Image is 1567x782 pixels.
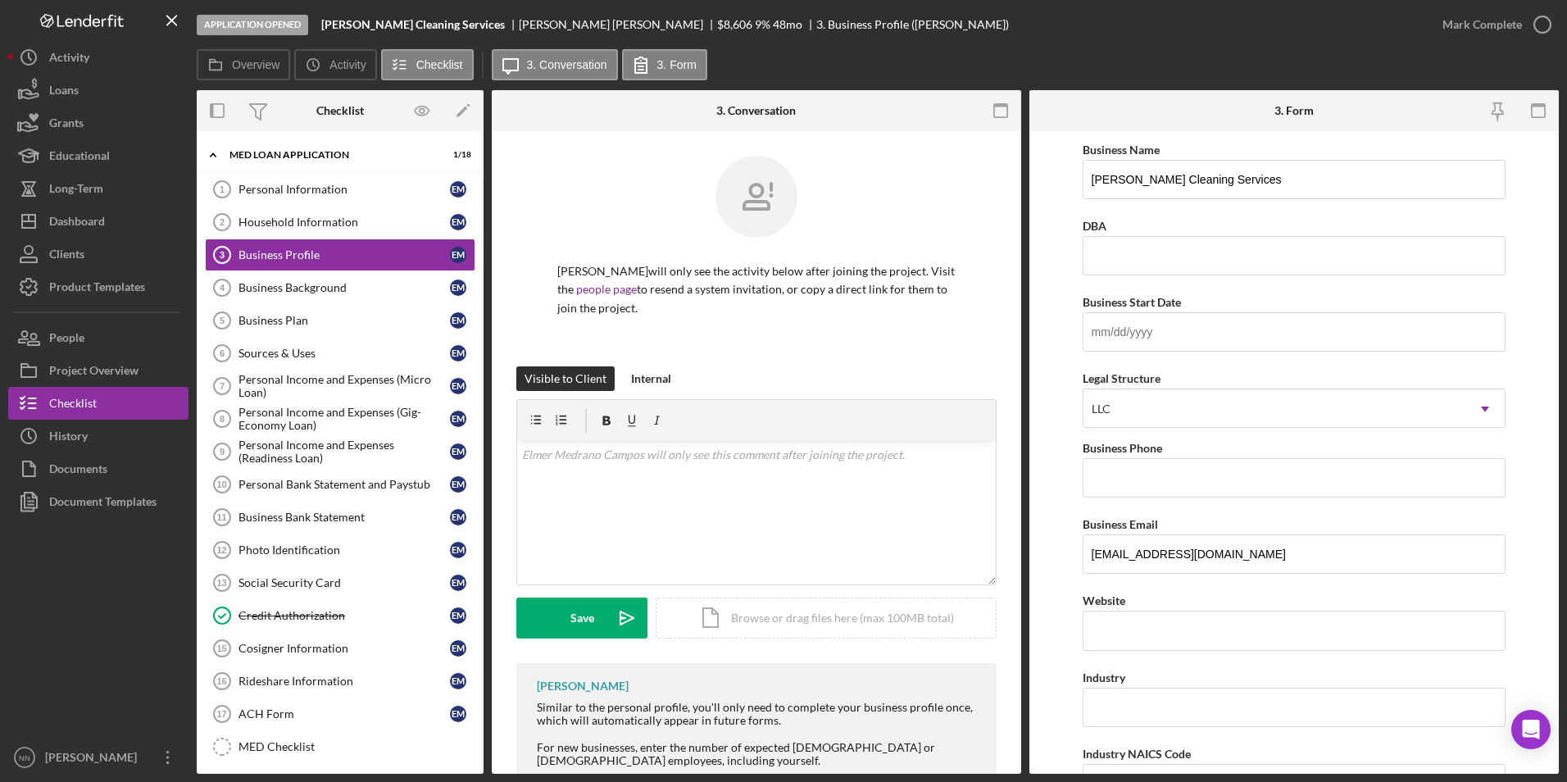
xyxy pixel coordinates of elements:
[450,181,466,198] div: E M
[197,15,308,35] div: Application Opened
[450,312,466,329] div: E M
[49,485,157,522] div: Document Templates
[229,150,430,160] div: MED Loan Application
[8,205,188,238] button: Dashboard
[238,740,475,753] div: MED Checklist
[8,107,188,139] button: Grants
[49,238,84,275] div: Clients
[216,480,226,489] tspan: 10
[238,347,450,360] div: Sources & Uses
[450,607,466,624] div: E M
[329,58,366,71] label: Activity
[1083,441,1162,455] label: Business Phone
[450,411,466,427] div: E M
[205,370,475,402] a: 7Personal Income and Expenses (Micro Loan)EM
[205,304,475,337] a: 5Business PlanEM
[1083,312,1506,352] input: mm/dd/yyyy
[525,366,606,391] div: Visible to Client
[450,575,466,591] div: E M
[716,104,796,117] div: 3. Conversation
[19,753,30,762] text: NN
[238,707,450,721] div: ACH Form
[755,18,770,31] div: 9 %
[49,74,79,111] div: Loans
[8,271,188,303] a: Product Templates
[816,18,1009,31] div: 3. Business Profile ([PERSON_NAME])
[205,173,475,206] a: 1Personal InformationEM
[49,271,145,307] div: Product Templates
[1092,402,1111,416] div: LLC
[657,58,697,71] label: 3. Form
[205,468,475,501] a: 10Personal Bank Statement and PaystubEM
[8,238,188,271] button: Clients
[216,709,226,719] tspan: 17
[49,205,105,242] div: Dashboard
[450,640,466,657] div: E M
[450,280,466,296] div: E M
[205,730,475,763] a: MED Checklist
[717,17,752,31] span: $8,606
[1274,104,1314,117] div: 3. Form
[205,566,475,599] a: 13Social Security CardEM
[1083,671,1125,684] label: Industry
[557,262,956,317] p: [PERSON_NAME] will only see the activity below after joining the project. Visit the to resend a s...
[450,247,466,263] div: E M
[205,501,475,534] a: 11Business Bank StatementEM
[450,214,466,230] div: E M
[576,282,637,296] a: people page
[623,366,679,391] button: Internal
[49,354,139,391] div: Project Overview
[450,345,466,361] div: E M
[8,741,188,774] button: NN[PERSON_NAME]
[238,642,450,655] div: Cosigner Information
[238,248,450,261] div: Business Profile
[8,41,188,74] button: Activity
[381,49,474,80] button: Checklist
[1083,517,1158,531] label: Business Email
[8,139,188,172] button: Educational
[570,598,594,639] div: Save
[8,387,188,420] button: Checklist
[622,49,707,80] button: 3. Form
[220,283,225,293] tspan: 4
[492,49,618,80] button: 3. Conversation
[238,478,450,491] div: Personal Bank Statement and Paystub
[416,58,463,71] label: Checklist
[220,316,225,325] tspan: 5
[232,58,279,71] label: Overview
[516,366,615,391] button: Visible to Client
[220,348,225,358] tspan: 6
[205,337,475,370] a: 6Sources & UsesEM
[216,578,226,588] tspan: 13
[238,216,450,229] div: Household Information
[238,406,450,432] div: Personal Income and Expenses (Gig-Economy Loan)
[197,49,290,80] button: Overview
[220,250,225,260] tspan: 3
[8,354,188,387] button: Project Overview
[450,509,466,525] div: E M
[442,150,471,160] div: 1 / 18
[205,271,475,304] a: 4Business BackgroundEM
[205,206,475,239] a: 2Household InformationEM
[8,321,188,354] button: People
[1083,143,1160,157] label: Business Name
[205,534,475,566] a: 12Photo IdentificationEM
[8,485,188,518] button: Document Templates
[8,172,188,205] button: Long-Term
[49,139,110,176] div: Educational
[450,542,466,558] div: E M
[8,74,188,107] button: Loans
[238,511,450,524] div: Business Bank Statement
[8,452,188,485] a: Documents
[49,321,84,358] div: People
[205,239,475,271] a: 3Business ProfileEM
[450,443,466,460] div: E M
